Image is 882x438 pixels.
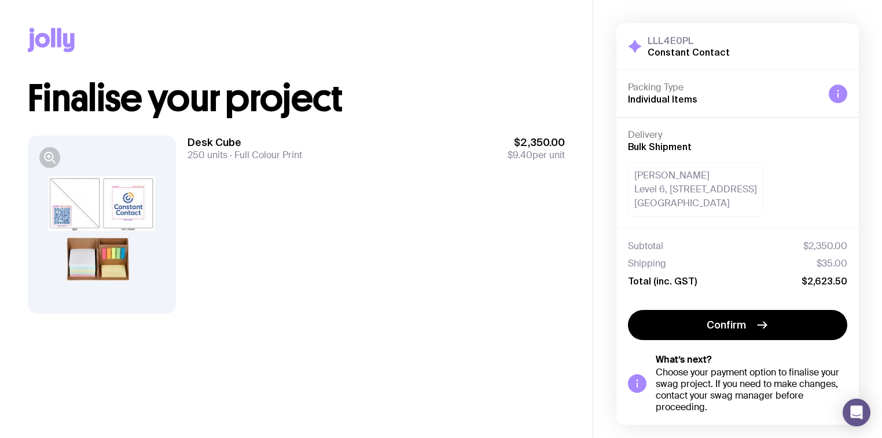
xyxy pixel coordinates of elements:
h1: Finalise your project [28,80,565,117]
span: $2,350.00 [508,136,565,149]
div: Open Intercom Messenger [843,399,870,426]
h4: Packing Type [628,82,819,93]
button: Confirm [628,310,847,340]
h2: Constant Contact [648,46,730,58]
span: 250 units [188,149,227,161]
h4: Delivery [628,129,847,141]
h3: LLL4E0PL [648,35,730,46]
span: $9.40 [508,149,532,161]
span: per unit [508,149,565,161]
span: Confirm [707,318,746,332]
span: $35.00 [817,258,847,269]
span: Individual Items [628,94,697,104]
span: Total (inc. GST) [628,275,697,287]
span: Full Colour Print [227,149,302,161]
div: Choose your payment option to finalise your swag project. If you need to make changes, contact yo... [656,367,847,413]
span: Subtotal [628,240,663,252]
span: $2,350.00 [803,240,847,252]
span: Shipping [628,258,666,269]
h5: What’s next? [656,354,847,366]
span: Bulk Shipment [628,141,692,152]
div: [PERSON_NAME] Level 6, [STREET_ADDRESS] [GEOGRAPHIC_DATA] [628,162,763,217]
h3: Desk Cube [188,136,302,149]
span: $2,623.50 [802,275,847,287]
